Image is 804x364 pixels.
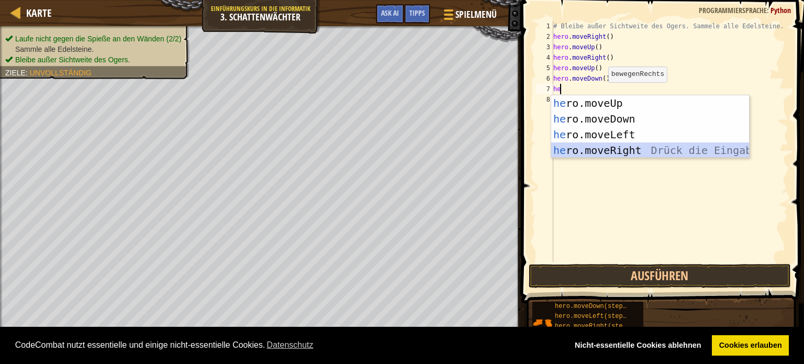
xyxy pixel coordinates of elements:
div: 5 [536,63,553,73]
li: Sammle alle Edelsteine. [5,44,182,54]
span: Laufe nicht gegen die Spieße an den Wänden (2/2) [15,35,182,43]
span: : [767,5,770,15]
button: Ask AI [376,4,404,24]
span: hero.moveLeft(steps) [555,313,630,320]
div: 6 [536,73,553,84]
div: 8 [536,94,553,105]
span: Sammle alle Edelsteine. [15,45,94,53]
span: Unvollständig [30,69,92,77]
span: CodeCombat nutzt essentielle und einige nicht-essentielle Cookies. [15,337,560,353]
div: 4 [536,52,553,63]
a: Karte [21,6,52,20]
li: Laufe nicht gegen die Spieße an den Wänden [5,34,182,44]
div: 7 [536,84,553,94]
span: hero.moveRight(steps) [555,323,634,330]
span: Bleibe außer Sichtweite des Ogers. [15,56,130,64]
span: Programmiersprache [699,5,767,15]
code: bewegenRechts [611,70,664,78]
span: Ask AI [381,8,399,18]
a: learn more about cookies [265,337,315,353]
span: Karte [26,6,52,20]
button: Ausführen [529,264,791,288]
img: portrait.png [532,313,552,333]
a: deny cookies [567,335,708,356]
span: Spielmenü [455,8,497,21]
div: 1 [536,21,553,31]
span: Python [770,5,791,15]
a: allow cookies [712,335,789,356]
span: Tipps [409,8,425,18]
button: Spielmenü [435,4,503,29]
span: hero.moveDown(steps) [555,303,630,310]
span: : [26,69,30,77]
div: 3 [536,42,553,52]
span: Ziele [5,69,26,77]
div: 2 [536,31,553,42]
li: Bleibe außer Sichtweite des Ogers. [5,54,182,65]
